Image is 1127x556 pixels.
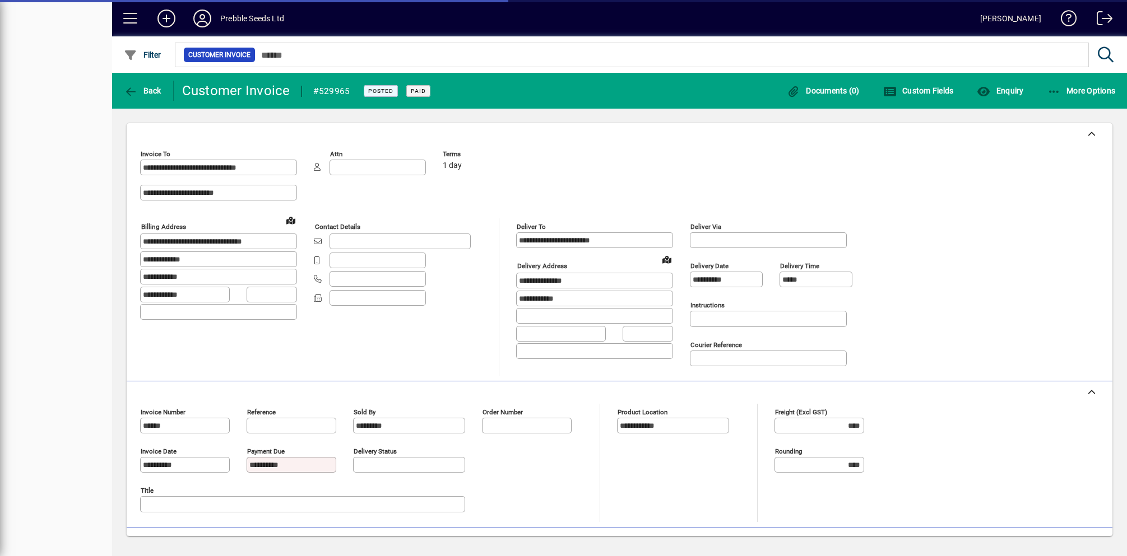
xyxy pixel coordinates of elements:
span: Posted [368,87,393,95]
mat-label: Invoice date [141,447,177,455]
mat-label: Invoice number [141,408,185,416]
mat-label: Courier Reference [690,341,742,349]
span: Terms [443,151,510,158]
button: Filter [121,45,164,65]
button: Profile [184,8,220,29]
mat-label: Deliver via [690,223,721,231]
mat-label: Delivery status [354,447,397,455]
mat-label: Invoice To [141,150,170,158]
mat-label: Rounding [775,447,802,455]
a: View on map [282,211,300,229]
mat-label: Title [141,487,154,494]
a: View on map [658,250,676,268]
div: #529965 [313,82,350,100]
div: Prebble Seeds Ltd [220,10,284,27]
div: Customer Invoice [182,82,290,100]
app-page-header-button: Back [112,81,174,101]
mat-label: Attn [330,150,342,158]
mat-label: Reference [247,408,276,416]
button: Add [149,8,184,29]
span: 1 day [443,161,462,170]
span: Custom Fields [883,86,954,95]
span: Documents (0) [787,86,860,95]
button: Back [121,81,164,101]
span: Enquiry [977,86,1023,95]
mat-label: Sold by [354,408,375,416]
mat-label: Delivery date [690,262,729,270]
mat-label: Deliver To [517,223,546,231]
span: More Options [1047,86,1116,95]
a: Knowledge Base [1052,2,1077,39]
mat-label: Payment due [247,447,285,455]
span: Back [124,86,161,95]
span: Customer Invoice [188,49,251,60]
mat-label: Freight (excl GST) [775,408,827,416]
a: Logout [1088,2,1113,39]
mat-label: Instructions [690,301,725,309]
button: Documents (0) [784,81,862,101]
span: Filter [124,50,161,59]
button: More Options [1045,81,1119,101]
button: Custom Fields [880,81,957,101]
span: Paid [411,87,426,95]
div: [PERSON_NAME] [980,10,1041,27]
mat-label: Order number [483,408,523,416]
button: Enquiry [974,81,1026,101]
mat-label: Product location [618,408,667,416]
mat-label: Delivery time [780,262,819,270]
